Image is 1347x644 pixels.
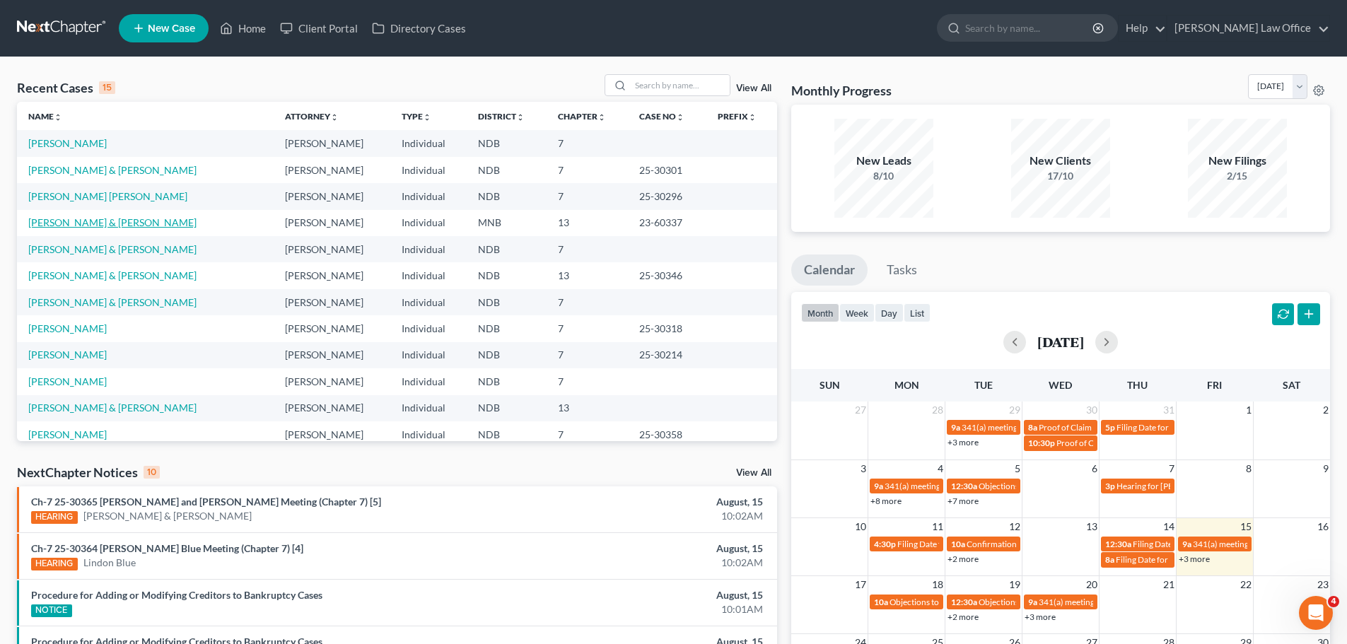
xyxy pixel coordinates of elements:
[31,558,78,570] div: HEARING
[1090,460,1099,477] span: 6
[1188,153,1287,169] div: New Filings
[31,496,381,508] a: Ch-7 25-30365 [PERSON_NAME] and [PERSON_NAME] Meeting (Chapter 7) [5]
[951,481,977,491] span: 12:30a
[547,130,628,156] td: 7
[390,395,467,421] td: Individual
[1167,16,1329,41] a: [PERSON_NAME] Law Office
[547,421,628,447] td: 7
[467,210,547,236] td: MNB
[1127,379,1148,391] span: Thu
[547,315,628,341] td: 7
[979,597,1202,607] span: Objections to Discharge Due (PFMC-7) for [PERSON_NAME]
[1085,576,1099,593] span: 20
[628,315,706,341] td: 25-30318
[597,113,606,122] i: unfold_more
[528,541,763,556] div: August, 15
[1162,576,1176,593] span: 21
[390,262,467,288] td: Individual
[853,402,868,418] span: 27
[274,289,390,315] td: [PERSON_NAME]
[965,15,1095,41] input: Search by name...
[28,164,197,176] a: [PERSON_NAME] & [PERSON_NAME]
[83,556,136,570] a: Lindon Blue
[31,589,322,601] a: Procedure for Adding or Modifying Creditors to Bankruptcy Cases
[839,303,875,322] button: week
[31,511,78,524] div: HEARING
[1008,576,1022,593] span: 19
[274,342,390,368] td: [PERSON_NAME]
[947,611,979,622] a: +2 more
[834,153,933,169] div: New Leads
[1283,379,1300,391] span: Sat
[875,303,904,322] button: day
[853,576,868,593] span: 17
[99,81,115,94] div: 15
[28,137,107,149] a: [PERSON_NAME]
[365,16,473,41] a: Directory Cases
[144,466,160,479] div: 10
[1039,597,1269,607] span: 341(a) meeting for [DEMOGRAPHIC_DATA][PERSON_NAME]
[1322,402,1330,418] span: 2
[628,342,706,368] td: 25-30214
[28,296,197,308] a: [PERSON_NAME] & [PERSON_NAME]
[1316,518,1330,535] span: 16
[1239,518,1253,535] span: 15
[28,402,197,414] a: [PERSON_NAME] & [PERSON_NAME]
[894,379,919,391] span: Mon
[402,111,431,122] a: Typeunfold_more
[628,157,706,183] td: 25-30301
[1188,169,1287,183] div: 2/15
[528,588,763,602] div: August, 15
[390,421,467,447] td: Individual
[979,481,1202,491] span: Objections to Discharge Due (PFMC-7) for [PERSON_NAME]
[467,315,547,341] td: NDB
[274,236,390,262] td: [PERSON_NAME]
[904,303,931,322] button: list
[31,542,303,554] a: Ch-7 25-30364 [PERSON_NAME] Blue Meeting (Chapter 7) [4]
[1105,481,1115,491] span: 3p
[853,518,868,535] span: 10
[1116,554,1216,565] span: Filing Date for Blue, Lindon
[951,539,965,549] span: 10a
[1207,379,1222,391] span: Fri
[1167,460,1176,477] span: 7
[274,262,390,288] td: [PERSON_NAME]
[1028,438,1055,448] span: 10:30p
[467,236,547,262] td: NDB
[390,183,467,209] td: Individual
[874,539,896,549] span: 4:30p
[274,183,390,209] td: [PERSON_NAME]
[820,379,840,391] span: Sun
[1162,402,1176,418] span: 31
[547,262,628,288] td: 13
[390,157,467,183] td: Individual
[974,379,993,391] span: Tue
[274,130,390,156] td: [PERSON_NAME]
[947,437,979,447] a: +3 more
[528,509,763,523] div: 10:02AM
[478,111,525,122] a: Districtunfold_more
[1085,518,1099,535] span: 13
[28,375,107,387] a: [PERSON_NAME]
[547,210,628,236] td: 13
[736,468,771,478] a: View All
[628,183,706,209] td: 25-30296
[274,315,390,341] td: [PERSON_NAME]
[631,75,730,95] input: Search by name...
[547,236,628,262] td: 7
[558,111,606,122] a: Chapterunfold_more
[931,518,945,535] span: 11
[885,481,1096,491] span: 341(a) meeting for [PERSON_NAME] & [PERSON_NAME]
[390,342,467,368] td: Individual
[1008,402,1022,418] span: 29
[1025,611,1056,622] a: +3 more
[528,495,763,509] div: August, 15
[801,303,839,322] button: month
[1085,402,1099,418] span: 30
[330,113,339,122] i: unfold_more
[931,402,945,418] span: 28
[273,16,365,41] a: Client Portal
[148,23,195,34] span: New Case
[1105,422,1115,433] span: 5p
[951,597,977,607] span: 12:30a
